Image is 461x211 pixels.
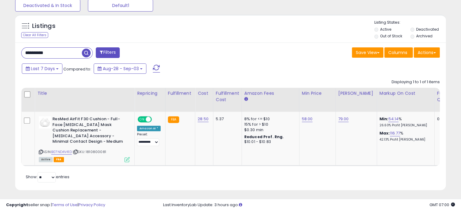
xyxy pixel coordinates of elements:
[244,127,295,133] div: $0.30 min
[79,202,105,208] a: Privacy Policy
[352,47,383,58] button: Save View
[51,149,72,155] a: B07ND4V41D
[137,132,161,146] div: Preset:
[52,202,78,208] a: Terms of Use
[384,47,413,58] button: Columns
[379,116,389,122] b: Min:
[168,90,192,97] div: Fulfillment
[216,116,237,122] div: 5.37
[63,66,91,72] span: Compared to:
[137,90,163,97] div: Repricing
[392,79,440,85] div: Displaying 1 to 1 of 1 items
[302,90,333,97] div: Min Price
[379,131,430,142] div: %
[21,32,48,38] div: Clear All Filters
[379,90,432,97] div: Markup on Cost
[380,27,391,32] label: Active
[377,88,434,112] th: The percentage added to the cost of goods (COGS) that forms the calculator for Min & Max prices.
[379,116,430,128] div: %
[416,33,432,39] label: Archived
[39,116,51,128] img: 21rZSmWdntL._SL40_.jpg
[429,202,455,208] span: 2025-09-11 07:00 GMT
[437,90,458,103] div: Fulfillable Quantity
[244,139,295,145] div: $10.01 - $10.83
[338,90,374,97] div: [PERSON_NAME]
[52,116,126,146] b: ResMed AirFit F30 Cushion - Full-Face [MEDICAL_DATA] Mask Cushion Replacement - [MEDICAL_DATA] Ac...
[94,63,146,74] button: Aug-28 - Sep-03
[198,116,209,122] a: 28.50
[380,33,402,39] label: Out of Stock
[39,157,53,162] span: All listings currently available for purchase on Amazon
[31,66,55,72] span: Last 7 Days
[216,90,239,103] div: Fulfillment Cost
[96,47,119,58] button: Filters
[198,90,211,97] div: Cost
[137,126,161,131] div: Amazon AI *
[379,123,430,128] p: 26.60% Profit [PERSON_NAME]
[416,27,439,32] label: Deactivated
[6,202,105,208] div: seller snap | |
[26,174,69,180] span: Show: entries
[244,97,248,102] small: Amazon Fees.
[39,116,130,161] div: ASIN:
[414,47,440,58] button: Actions
[388,116,399,122] a: 54.14
[379,138,430,142] p: 42.13% Profit [PERSON_NAME]
[163,202,455,208] div: Last InventoryLab Update: 3 hours ago.
[54,157,64,162] span: FBA
[244,116,295,122] div: 8% for <= $10
[390,130,400,136] a: 116.77
[138,117,146,122] span: ON
[6,202,28,208] strong: Copyright
[22,63,62,74] button: Last 7 Days
[37,90,132,97] div: Title
[388,49,407,56] span: Columns
[73,149,106,154] span: | SKU: 1810800081
[244,134,284,139] b: Reduced Prof. Rng.
[338,116,349,122] a: 79.00
[244,122,295,127] div: 15% for > $10
[374,20,446,26] p: Listing States:
[244,90,297,97] div: Amazon Fees
[32,22,55,30] h5: Listings
[103,66,139,72] span: Aug-28 - Sep-03
[168,116,179,123] small: FBA
[379,130,390,136] b: Max:
[151,117,161,122] span: OFF
[437,116,456,122] div: 0
[302,116,313,122] a: 58.00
